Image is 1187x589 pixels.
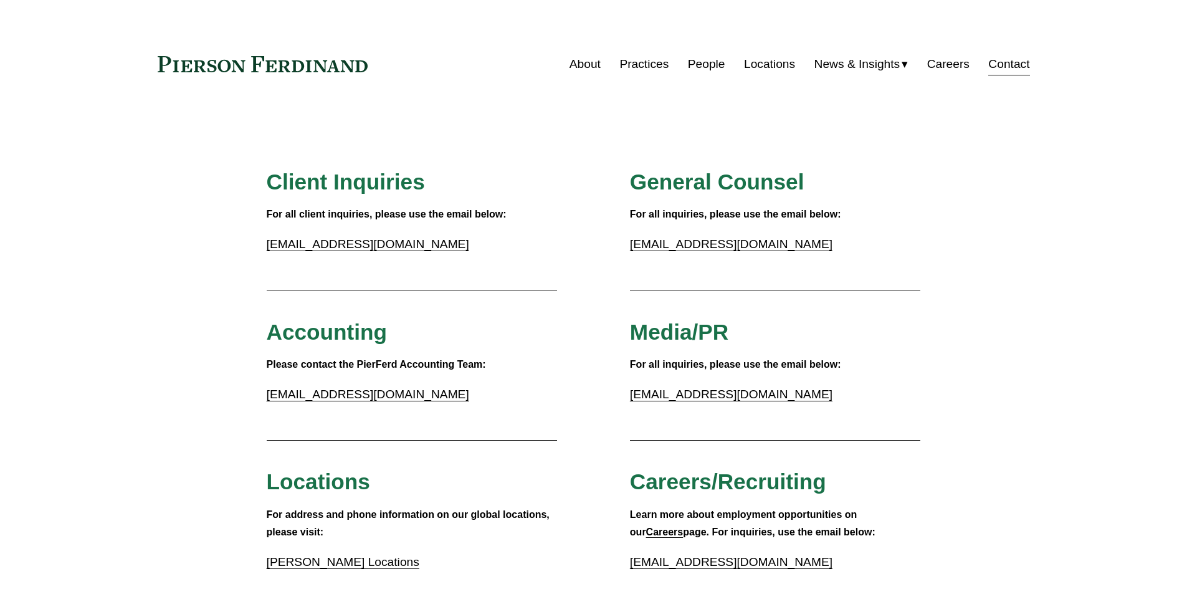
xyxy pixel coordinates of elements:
[988,52,1029,76] a: Contact
[267,170,425,194] span: Client Inquiries
[688,52,725,76] a: People
[814,54,900,75] span: News & Insights
[630,388,832,401] a: [EMAIL_ADDRESS][DOMAIN_NAME]
[630,209,841,219] strong: For all inquiries, please use the email below:
[646,527,684,537] a: Careers
[267,320,388,344] span: Accounting
[267,388,469,401] a: [EMAIL_ADDRESS][DOMAIN_NAME]
[619,52,669,76] a: Practices
[630,359,841,370] strong: For all inquiries, please use the email below:
[267,469,370,494] span: Locations
[267,509,553,538] strong: For address and phone information on our global locations, please visit:
[630,469,826,494] span: Careers/Recruiting
[267,359,486,370] strong: Please contact the PierFerd Accounting Team:
[630,170,804,194] span: General Counsel
[267,237,469,251] a: [EMAIL_ADDRESS][DOMAIN_NAME]
[267,209,507,219] strong: For all client inquiries, please use the email below:
[570,52,601,76] a: About
[744,52,795,76] a: Locations
[267,555,419,568] a: [PERSON_NAME] Locations
[683,527,875,537] strong: page. For inquiries, use the email below:
[814,52,908,76] a: folder dropdown
[630,555,832,568] a: [EMAIL_ADDRESS][DOMAIN_NAME]
[927,52,970,76] a: Careers
[630,509,860,538] strong: Learn more about employment opportunities on our
[630,237,832,251] a: [EMAIL_ADDRESS][DOMAIN_NAME]
[630,320,728,344] span: Media/PR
